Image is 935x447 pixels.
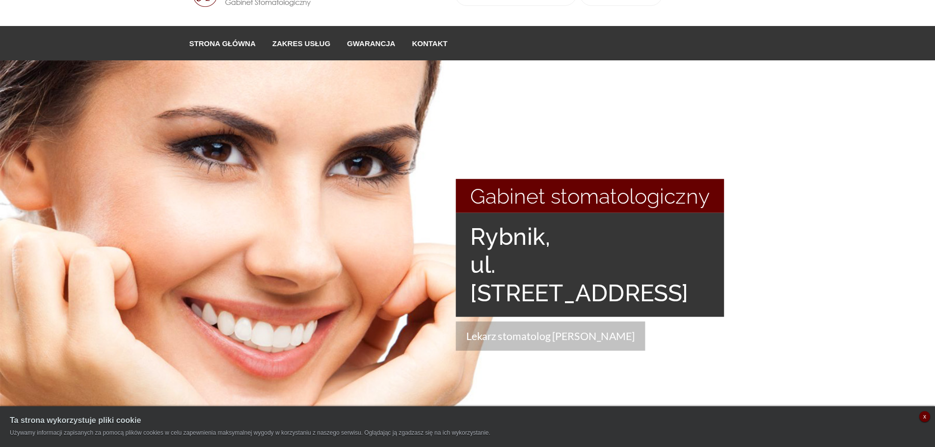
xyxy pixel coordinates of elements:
h6: Ta strona wykorzystuje pliki cookie [10,416,925,425]
a: Kontakt [403,26,455,60]
p: Używamy informacji zapisanych za pomocą plików cookies w celu zapewnienia maksymalnej wygody w ko... [10,428,925,437]
a: Strona główna [181,26,264,60]
a: Zakres usług [264,26,339,60]
p: Lekarz stomatolog [PERSON_NAME] [456,321,645,351]
p: Rybnik, ul. [STREET_ADDRESS] [456,213,724,317]
a: x [919,411,930,422]
a: Gwarancja [339,26,403,60]
p: Gabinet stomatologiczny [456,179,724,213]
